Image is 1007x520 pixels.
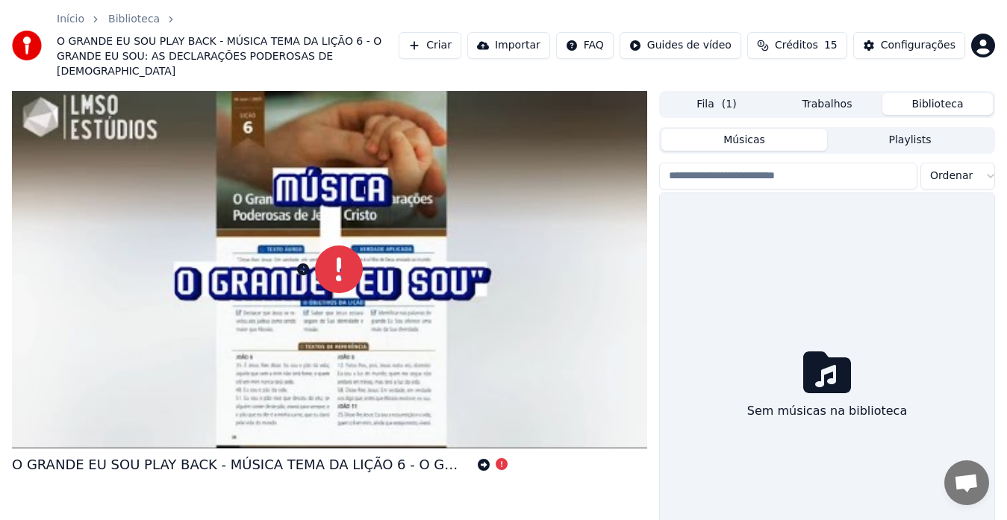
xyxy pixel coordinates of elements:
img: youka [12,31,42,60]
button: Guides de vídeo [620,32,741,59]
button: Créditos15 [747,32,847,59]
button: Configurações [853,32,965,59]
span: 15 [824,38,838,53]
a: Início [57,12,84,27]
button: Playlists [827,129,993,151]
div: O GRANDE EU SOU PLAY BACK - MÚSICA TEMA DA LIÇÃO 6 - O GRANDE EU SOU: AS DECLARAÇÕES PODEROSAS DE... [12,454,460,475]
span: ( 1 ) [722,97,737,112]
div: Configurações [881,38,955,53]
a: Biblioteca [108,12,160,27]
button: Fila [661,93,772,115]
div: Sem músicas na biblioteca [741,396,913,426]
span: Ordenar [930,169,973,184]
button: Biblioteca [882,93,993,115]
span: O GRANDE EU SOU PLAY BACK - MÚSICA TEMA DA LIÇÃO 6 - O GRANDE EU SOU: AS DECLARAÇÕES PODEROSAS DE... [57,34,399,79]
span: Créditos [775,38,818,53]
a: Bate-papo aberto [944,460,989,505]
button: Trabalhos [772,93,882,115]
button: Criar [399,32,461,59]
button: Músicas [661,129,827,151]
button: Importar [467,32,550,59]
button: FAQ [556,32,614,59]
nav: breadcrumb [57,12,399,79]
